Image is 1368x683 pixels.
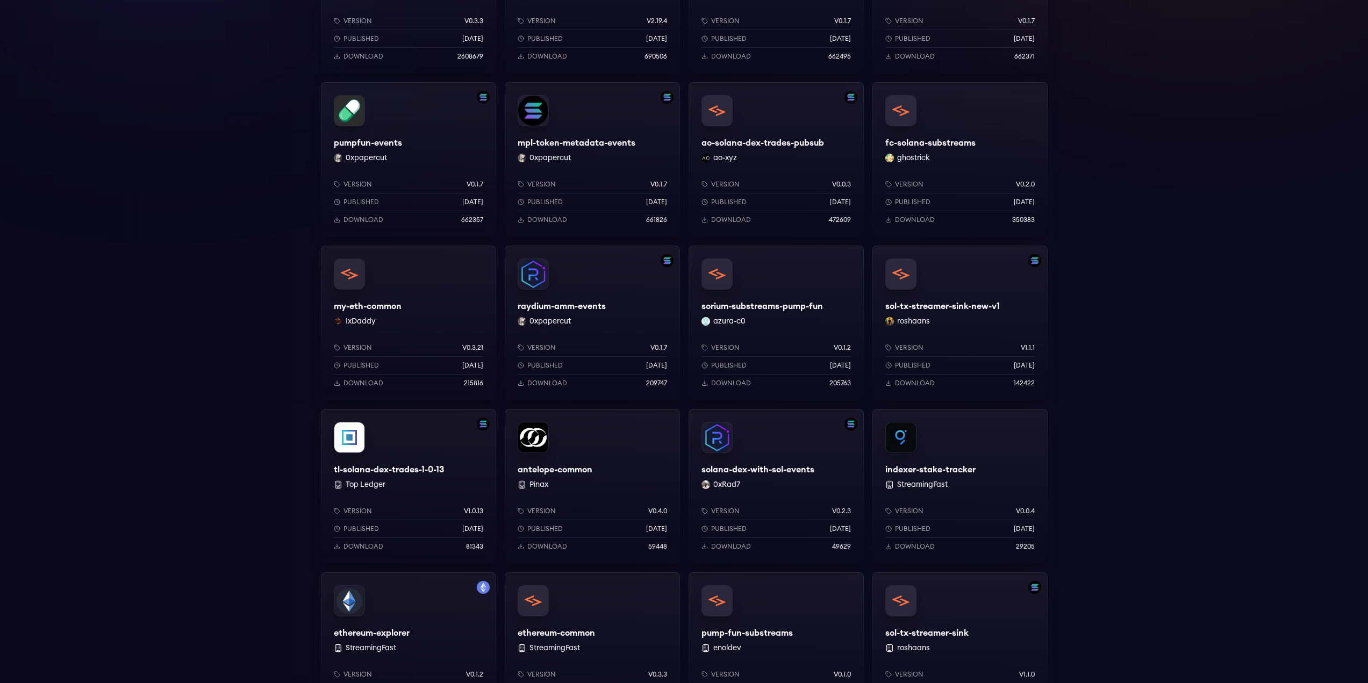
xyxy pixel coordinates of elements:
[1016,542,1035,551] p: 29205
[343,507,372,515] p: Version
[834,343,851,352] p: v0.1.2
[895,198,930,206] p: Published
[1028,581,1041,594] img: Filter by solana network
[321,409,496,564] a: Filter by solana networktl-solana-dex-trades-1-0-13tl-solana-dex-trades-1-0-13 Top LedgerVersionv...
[343,670,372,679] p: Version
[895,524,930,533] p: Published
[895,343,923,352] p: Version
[1012,215,1035,224] p: 350383
[897,153,930,163] button: ghostrick
[321,82,496,237] a: Filter by solana networkpumpfun-eventspumpfun-events0xpapercut 0xpapercutVersionv0.1.7Published[D...
[711,343,740,352] p: Version
[872,82,1048,237] a: fc-solana-substreamsfc-solana-substreamsghostrick ghostrickVersionv0.2.0Published[DATE]Download35...
[529,316,571,327] button: 0xpapercut
[830,524,851,533] p: [DATE]
[713,316,746,327] button: azura-c0
[464,507,483,515] p: v1.0.13
[713,153,737,163] button: ao-xyz
[650,180,667,189] p: v0.1.7
[897,316,930,327] button: roshaans
[346,153,387,163] button: 0xpapercut
[689,409,864,564] a: Filter by solana networksolana-dex-with-sol-eventssolana-dex-with-sol-events0xRad7 0xRad7Versionv...
[1014,524,1035,533] p: [DATE]
[895,361,930,370] p: Published
[477,91,490,104] img: Filter by solana network
[711,215,751,224] p: Download
[895,542,935,551] p: Download
[1014,198,1035,206] p: [DATE]
[343,180,372,189] p: Version
[895,215,935,224] p: Download
[832,507,851,515] p: v0.2.3
[711,34,747,43] p: Published
[646,215,667,224] p: 661826
[844,418,857,430] img: Filter by solana network
[343,343,372,352] p: Version
[895,507,923,515] p: Version
[895,34,930,43] p: Published
[462,198,483,206] p: [DATE]
[466,670,483,679] p: v0.1.2
[1019,670,1035,679] p: v1.1.0
[711,17,740,25] p: Version
[464,17,483,25] p: v0.3.3
[529,153,571,163] button: 0xpapercut
[529,643,580,653] button: StreamingFast
[343,361,379,370] p: Published
[505,82,680,237] a: Filter by solana networkmpl-token-metadata-eventsmpl-token-metadata-events0xpapercut 0xpapercutVe...
[343,198,379,206] p: Published
[661,91,674,104] img: Filter by solana network
[1016,507,1035,515] p: v0.0.4
[711,542,751,551] p: Download
[713,479,740,490] button: 0xRad7
[834,670,851,679] p: v0.1.0
[343,524,379,533] p: Published
[343,215,383,224] p: Download
[830,198,851,206] p: [DATE]
[527,52,567,61] p: Download
[343,34,379,43] p: Published
[711,361,747,370] p: Published
[527,361,563,370] p: Published
[477,418,490,430] img: Filter by solana network
[462,524,483,533] p: [DATE]
[527,670,556,679] p: Version
[689,246,864,400] a: sorium-substreams-pump-funsorium-substreams-pump-funazura-c0 azura-c0Versionv0.1.2Published[DATE]...
[646,361,667,370] p: [DATE]
[343,17,372,25] p: Version
[648,670,667,679] p: v0.3.3
[527,180,556,189] p: Version
[711,670,740,679] p: Version
[343,542,383,551] p: Download
[661,254,674,267] img: Filter by solana network
[829,379,851,387] p: 205763
[527,542,567,551] p: Download
[505,246,680,400] a: Filter by solana networkraydium-amm-eventsraydium-amm-events0xpapercut 0xpapercutVersionv0.1.7Pub...
[346,479,385,490] button: Top Ledger
[830,34,851,43] p: [DATE]
[829,215,851,224] p: 472609
[711,379,751,387] p: Download
[895,52,935,61] p: Download
[895,180,923,189] p: Version
[1014,361,1035,370] p: [DATE]
[648,542,667,551] p: 59448
[711,524,747,533] p: Published
[462,361,483,370] p: [DATE]
[647,17,667,25] p: v2.19.4
[646,198,667,206] p: [DATE]
[872,246,1048,400] a: Filter by solana networksol-tx-streamer-sink-new-v1sol-tx-streamer-sink-new-v1roshaans roshaansVe...
[343,52,383,61] p: Download
[711,198,747,206] p: Published
[897,643,930,653] button: roshaans
[1014,52,1035,61] p: 662371
[462,34,483,43] p: [DATE]
[1014,379,1035,387] p: 142422
[346,316,376,327] button: IxDaddy
[1016,180,1035,189] p: v0.2.0
[644,52,667,61] p: 690506
[872,409,1048,564] a: indexer-stake-trackerindexer-stake-tracker StreamingFastVersionv0.0.4Published[DATE]Download29205
[477,581,490,594] img: Filter by mainnet network
[464,379,483,387] p: 215816
[527,379,567,387] p: Download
